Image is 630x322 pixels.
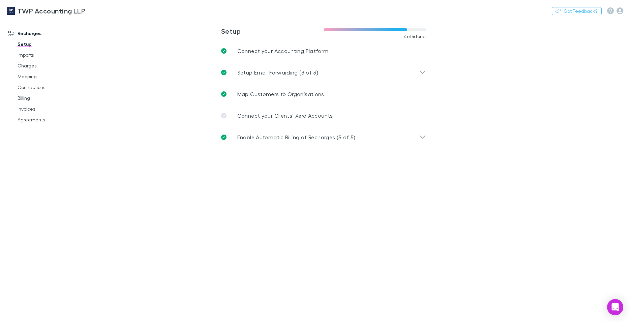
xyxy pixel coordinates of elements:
a: Mapping [11,71,92,82]
a: Connections [11,82,92,93]
img: TWP Accounting LLP's Logo [7,7,15,15]
a: Setup [11,39,92,50]
p: Connect your Clients’ Xero Accounts [237,112,333,120]
a: Invoices [11,104,92,114]
div: Enable Automatic Billing of Recharges (5 of 5) [216,126,431,148]
p: Enable Automatic Billing of Recharges (5 of 5) [237,133,356,141]
a: Connect your Accounting Platform [216,40,431,62]
button: Got Feedback? [552,7,602,15]
div: Setup Email Forwarding (3 of 3) [216,62,431,83]
span: 4 of 5 done [404,34,426,39]
a: Map Customers to Organisations [216,83,431,105]
p: Setup Email Forwarding (3 of 3) [237,68,318,77]
h3: TWP Accounting LLP [18,7,85,15]
h3: Setup [221,27,324,35]
a: Connect your Clients’ Xero Accounts [216,105,431,126]
a: Agreements [11,114,92,125]
a: Recharges [1,28,92,39]
a: Charges [11,60,92,71]
a: Imports [11,50,92,60]
p: Map Customers to Organisations [237,90,324,98]
p: Connect your Accounting Platform [237,47,329,55]
a: Billing [11,93,92,104]
div: Open Intercom Messenger [607,299,623,315]
a: TWP Accounting LLP [3,3,89,19]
